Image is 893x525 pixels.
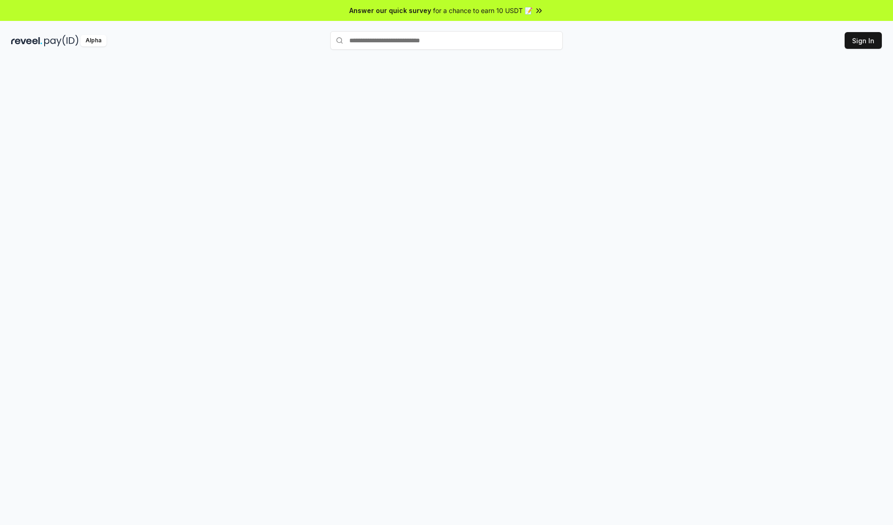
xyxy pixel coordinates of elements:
button: Sign In [845,32,882,49]
div: Alpha [80,35,107,47]
span: for a chance to earn 10 USDT 📝 [433,6,533,15]
span: Answer our quick survey [349,6,431,15]
img: reveel_dark [11,35,42,47]
img: pay_id [44,35,79,47]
